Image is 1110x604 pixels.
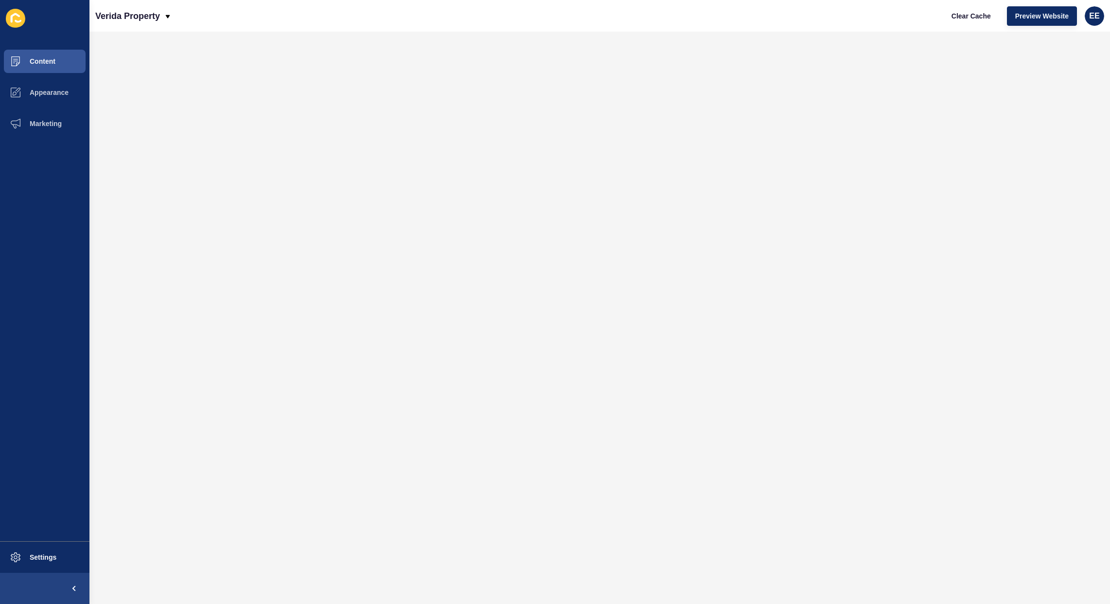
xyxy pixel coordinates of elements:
span: Preview Website [1015,11,1069,21]
button: Preview Website [1007,6,1077,26]
span: Clear Cache [951,11,991,21]
p: Verida Property [95,4,160,28]
button: Clear Cache [943,6,999,26]
span: EE [1089,11,1099,21]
